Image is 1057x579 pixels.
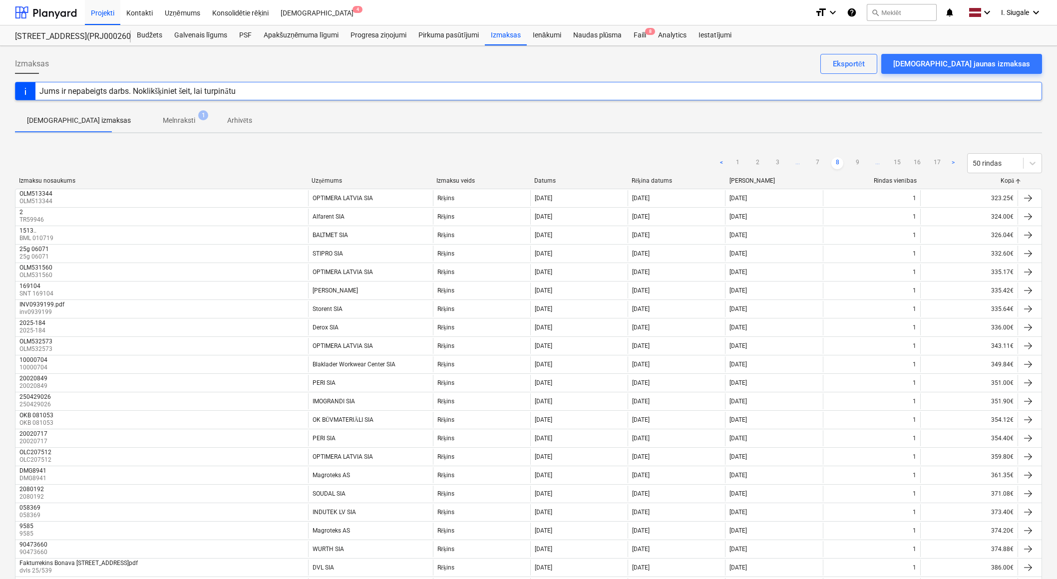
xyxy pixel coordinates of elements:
div: STIPRO SIA [313,250,343,257]
div: 351.00€ [920,375,1018,391]
p: 2025-184 [19,326,47,335]
div: 2 [19,209,42,216]
div: Rēķins [437,305,454,313]
div: Analytics [652,25,693,45]
div: [DATE] [729,453,747,460]
a: Progresa ziņojumi [345,25,412,45]
div: [DATE] [632,195,650,202]
div: Magroteks AS [313,472,350,479]
span: Izmaksas [15,58,49,70]
div: [DATE] [729,527,747,534]
div: OK BŪVMATERIĀLI SIA [313,416,373,424]
a: Apakšuzņēmuma līgumi [258,25,345,45]
div: 343.11€ [920,338,1018,354]
div: OLC207512 [19,449,51,456]
div: 354.12€ [920,412,1018,428]
div: 326.04€ [920,227,1018,243]
div: 20020717 [19,430,47,437]
div: 374.88€ [920,541,1018,557]
div: [DATE] [535,250,552,257]
div: Izmaksu nosaukums [19,177,304,184]
div: Galvenais līgums [168,25,233,45]
i: notifications [945,6,955,18]
div: Rēķins [437,361,454,368]
div: 374.20€ [920,523,1018,539]
div: [DATE] [632,232,650,239]
div: PERI SIA [313,379,336,386]
div: [DATE] [729,490,747,497]
div: Rēķins [437,269,454,276]
div: Pirkuma pasūtījumi [412,25,485,45]
div: 1 [913,287,916,294]
div: 25g 06071 [19,246,49,253]
div: OKB 081053 [19,412,53,419]
div: [DATE] [729,342,747,349]
div: 20020849 [19,375,47,382]
div: [DATE] [729,269,747,276]
div: Rēķins [437,287,454,294]
div: [DATE] [535,472,552,479]
a: Ienākumi [527,25,567,45]
div: [DATE] [729,435,747,442]
div: OPTIMERA LATVIA SIA [313,342,373,349]
div: [DATE] [535,435,552,442]
div: 169104 [19,283,51,289]
div: [DATE] [632,490,650,497]
div: Datums [534,177,624,184]
a: Page 17 [931,157,943,169]
iframe: Chat Widget [1007,531,1057,579]
div: 349.84€ [920,356,1018,372]
div: 1 [913,361,916,368]
div: 1 [913,269,916,276]
div: 359.80€ [920,449,1018,465]
div: 324.00€ [920,209,1018,225]
div: [DATE] [632,269,650,276]
div: [DATE] [535,490,552,497]
p: dvls 25/539 [19,567,140,575]
a: Page 9 [851,157,863,169]
div: [DATE] [535,509,552,516]
div: Derox SIA [313,324,339,331]
div: [DATE] [729,305,747,312]
i: format_size [815,6,827,18]
div: 1 [913,527,916,534]
div: 1 [913,416,916,423]
div: [DATE] [535,453,552,460]
div: OLM531560 [19,264,52,271]
p: 10000704 [19,363,49,372]
div: [DATE] [729,472,747,479]
div: 2025-184 [19,319,45,326]
div: [DATE] [535,232,552,239]
div: Eksportēt [833,57,865,70]
button: Eksportēt [820,54,877,74]
div: 1 [913,195,916,202]
div: [DATE] [632,398,650,405]
div: [DATE] [535,287,552,294]
div: SOUDAL SIA [313,490,346,497]
a: Previous page [715,157,727,169]
div: 90473660 [19,541,47,548]
i: keyboard_arrow_down [981,6,993,18]
a: PSF [233,25,258,45]
div: [DATE] [535,324,552,331]
div: Rēķins [437,472,454,479]
div: [DATE] [632,305,650,312]
div: INDUTEK LV SIA [313,509,356,516]
a: Faili8 [628,25,652,45]
div: Rēķins [437,342,454,350]
p: 2080192 [19,493,46,501]
div: 1 [913,324,916,331]
div: [STREET_ADDRESS](PRJ0002600) 2601946 [15,31,119,42]
div: OLM513344 [19,190,52,197]
span: 4 [352,6,362,13]
div: OPTIMERA LATVIA SIA [313,269,373,276]
p: Melnraksti [163,115,195,126]
a: Page 1 [731,157,743,169]
div: [DEMOGRAPHIC_DATA] jaunas izmaksas [893,57,1030,70]
div: Rindas vienības [827,177,916,185]
div: 1 [913,213,916,220]
div: [DATE] [729,509,747,516]
a: Page 2 [751,157,763,169]
div: [DATE] [729,379,747,386]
